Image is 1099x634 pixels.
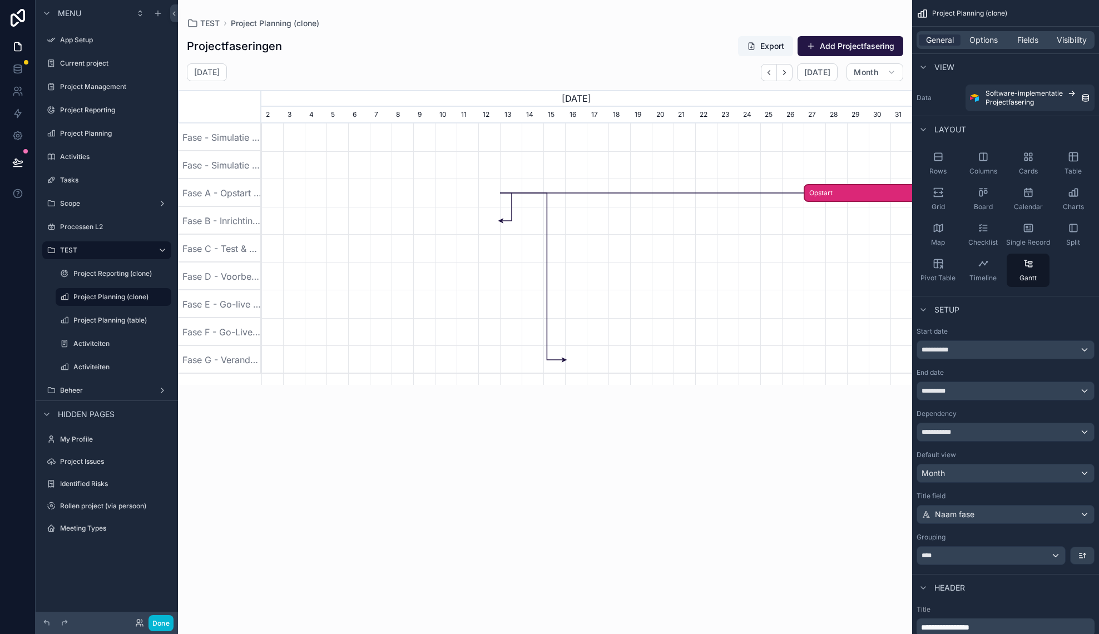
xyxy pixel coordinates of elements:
div: 27 [804,107,825,123]
div: 5 [326,107,348,123]
a: Project Planning (clone) [231,18,319,29]
label: Project Issues [60,457,169,466]
button: Table [1052,147,1095,180]
button: Checklist [962,218,1004,251]
a: Project Reporting [42,101,171,119]
label: Dependency [917,409,957,418]
div: Fase G - Verandermanagement (TRI_IMP_25) [178,346,261,374]
span: Split [1066,238,1080,247]
button: Board [962,182,1004,216]
label: Project Planning [60,129,169,138]
div: 13 [500,107,522,123]
button: Columns [962,147,1004,180]
label: Tasks [60,176,169,185]
span: Layout [934,124,966,135]
a: Project Issues [42,453,171,470]
div: Fase C - Test & acceptatie 1 (TRI_IMP_25) [178,235,261,262]
button: Timeline [962,254,1004,287]
div: Fase F - Go-Live 2 (TRI_IMP_25) [178,318,261,346]
a: TEST [42,241,171,259]
span: Map [931,238,945,247]
span: Month [854,67,878,77]
div: 17 [587,107,608,123]
span: Grid [932,202,945,211]
span: Gantt [1019,274,1037,283]
span: Single Record [1006,238,1050,247]
span: Table [1065,167,1082,176]
h1: Projectfaseringen [187,38,282,54]
button: Split [1052,218,1095,251]
a: My Profile [42,430,171,448]
a: Software-implementatieProjectfasering [966,85,1095,111]
label: Identified Risks [60,479,169,488]
div: 18 [608,107,630,123]
span: Charts [1063,202,1084,211]
div: 23 [717,107,739,123]
div: 15 [543,107,565,123]
div: 11 [457,107,478,123]
span: Menu [58,8,81,19]
span: [DATE] [804,67,830,77]
a: Project Planning (clone) [56,288,171,306]
h2: [DATE] [194,67,220,78]
span: Setup [934,304,959,315]
div: Fase D - Voorbereiden livegang 1 (TRI_IMP_25) [178,262,261,290]
div: 16 [565,107,587,123]
span: Timeline [969,274,997,283]
label: Project Management [60,82,169,91]
div: 25 [760,107,782,123]
a: Identified Risks [42,475,171,493]
label: End date [917,368,944,377]
button: Cards [1007,147,1050,180]
span: Pivot Table [920,274,956,283]
span: Projectfasering [986,98,1034,107]
a: Scope [42,195,171,212]
a: Beheer [42,382,171,399]
label: Current project [60,59,169,68]
button: Single Record [1007,218,1050,251]
span: Calendar [1014,202,1043,211]
a: TEST [187,18,220,29]
div: 7 [370,107,392,123]
button: Map [917,218,959,251]
div: 22 [695,107,717,123]
div: 19 [630,107,652,123]
button: Export [738,36,793,56]
div: 10 [435,107,457,123]
span: Board [974,202,993,211]
label: TEST [60,246,149,255]
button: Month [846,63,903,81]
a: Tasks [42,171,171,189]
div: Fase A - Opstart (TRI_IMP_25) [178,179,261,207]
label: Activiteiten [73,339,169,348]
div: 29 [847,107,869,123]
a: Add Projectfasering [798,36,903,56]
a: Meeting Types [42,519,171,537]
span: Header [934,582,965,593]
button: Naam fase [917,505,1095,524]
label: My Profile [60,435,169,444]
span: General [926,34,954,46]
button: Pivot Table [917,254,959,287]
a: App Setup [42,31,171,49]
div: 6 [348,107,370,123]
span: Columns [969,167,997,176]
span: View [934,62,954,73]
span: Project Planning (clone) [932,9,1007,18]
div: 20 [652,107,674,123]
a: Project Management [42,78,171,96]
label: Title [917,605,1095,614]
button: Calendar [1007,182,1050,216]
button: Grid [917,182,959,216]
div: Fase - Simulatie 1 (TRI_IMP_25) [178,123,261,151]
label: Scope [60,199,154,208]
button: Gantt [1007,254,1050,287]
button: Charts [1052,182,1095,216]
span: Rows [929,167,947,176]
div: 28 [825,107,847,123]
div: 4 [305,107,326,123]
div: Fase - Simulatie 2 (TRI_IMP_25) [178,151,261,179]
div: 12 [478,107,500,123]
label: Project Planning (clone) [73,293,165,301]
